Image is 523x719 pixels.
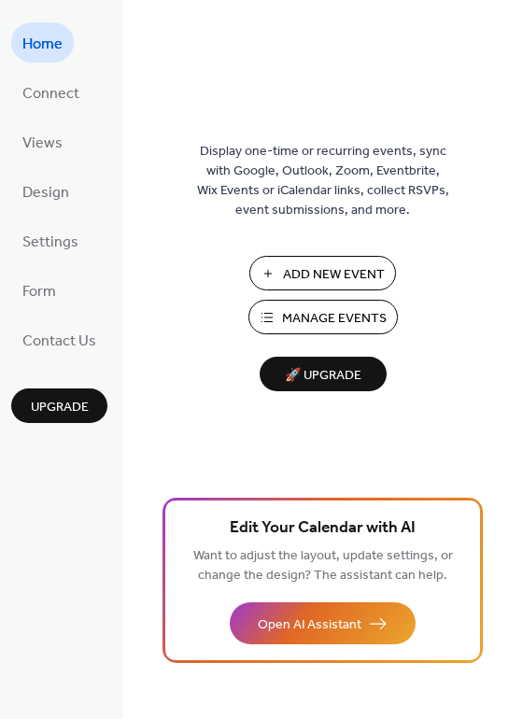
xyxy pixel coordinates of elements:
[271,363,375,388] span: 🚀 Upgrade
[22,178,69,207] span: Design
[282,309,387,329] span: Manage Events
[22,277,56,306] span: Form
[11,72,91,112] a: Connect
[249,256,396,290] button: Add New Event
[22,30,63,59] span: Home
[11,220,90,261] a: Settings
[197,142,449,220] span: Display one-time or recurring events, sync with Google, Outlook, Zoom, Eventbrite, Wix Events or ...
[22,228,78,257] span: Settings
[230,602,416,644] button: Open AI Assistant
[248,300,398,334] button: Manage Events
[260,357,387,391] button: 🚀 Upgrade
[22,129,63,158] span: Views
[193,543,453,588] span: Want to adjust the layout, update settings, or change the design? The assistant can help.
[283,265,385,285] span: Add New Event
[22,327,96,356] span: Contact Us
[22,79,79,108] span: Connect
[258,615,361,635] span: Open AI Assistant
[11,121,74,162] a: Views
[11,270,67,310] a: Form
[11,319,107,359] a: Contact Us
[11,22,74,63] a: Home
[230,515,416,542] span: Edit Your Calendar with AI
[31,398,89,417] span: Upgrade
[11,171,80,211] a: Design
[11,388,107,423] button: Upgrade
